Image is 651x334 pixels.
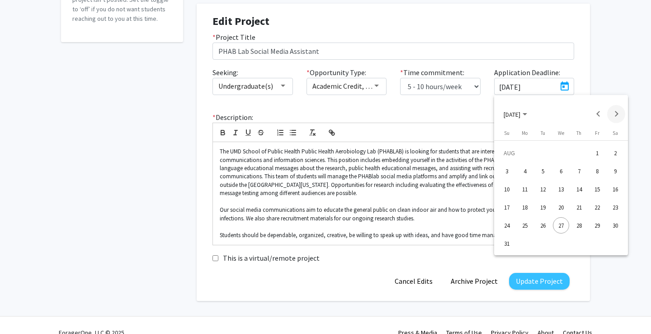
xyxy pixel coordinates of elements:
[589,105,607,123] button: Previous month
[588,216,606,234] button: August 29, 2025
[570,162,588,180] button: August 7, 2025
[504,110,520,119] span: [DATE]
[499,217,515,234] div: 24
[576,130,581,136] span: Th
[552,216,570,234] button: August 27, 2025
[571,181,587,197] div: 14
[571,199,587,215] div: 21
[589,145,605,161] div: 1
[553,217,569,234] div: 27
[588,144,606,162] button: August 1, 2025
[534,162,552,180] button: August 5, 2025
[606,180,624,198] button: August 16, 2025
[607,163,623,179] div: 9
[498,198,516,216] button: August 17, 2025
[595,130,599,136] span: Fr
[606,144,624,162] button: August 2, 2025
[517,199,533,215] div: 18
[498,144,588,162] td: AUG
[570,180,588,198] button: August 14, 2025
[516,198,534,216] button: August 18, 2025
[607,145,623,161] div: 2
[607,217,623,234] div: 30
[517,163,533,179] div: 4
[552,198,570,216] button: August 20, 2025
[496,105,534,123] button: Choose month and year
[516,162,534,180] button: August 4, 2025
[588,162,606,180] button: August 8, 2025
[613,130,618,136] span: Sa
[535,217,551,234] div: 26
[535,163,551,179] div: 5
[570,198,588,216] button: August 21, 2025
[534,180,552,198] button: August 12, 2025
[588,180,606,198] button: August 15, 2025
[498,180,516,198] button: August 10, 2025
[607,181,623,197] div: 16
[534,216,552,234] button: August 26, 2025
[553,181,569,197] div: 13
[516,180,534,198] button: August 11, 2025
[553,163,569,179] div: 6
[499,235,515,252] div: 31
[517,217,533,234] div: 25
[499,181,515,197] div: 10
[535,181,551,197] div: 12
[534,198,552,216] button: August 19, 2025
[606,198,624,216] button: August 23, 2025
[499,163,515,179] div: 3
[607,199,623,215] div: 23
[552,162,570,180] button: August 6, 2025
[552,180,570,198] button: August 13, 2025
[606,162,624,180] button: August 9, 2025
[504,130,509,136] span: Su
[589,163,605,179] div: 8
[607,105,625,123] button: Next month
[7,293,38,327] iframe: Chat
[498,234,516,253] button: August 31, 2025
[517,181,533,197] div: 11
[553,199,569,215] div: 20
[516,216,534,234] button: August 25, 2025
[499,199,515,215] div: 17
[589,217,605,234] div: 29
[588,198,606,216] button: August 22, 2025
[498,162,516,180] button: August 3, 2025
[541,130,545,136] span: Tu
[589,181,605,197] div: 15
[589,199,605,215] div: 22
[522,130,528,136] span: Mo
[535,199,551,215] div: 19
[571,217,587,234] div: 28
[558,130,564,136] span: We
[571,163,587,179] div: 7
[498,216,516,234] button: August 24, 2025
[606,216,624,234] button: August 30, 2025
[570,216,588,234] button: August 28, 2025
